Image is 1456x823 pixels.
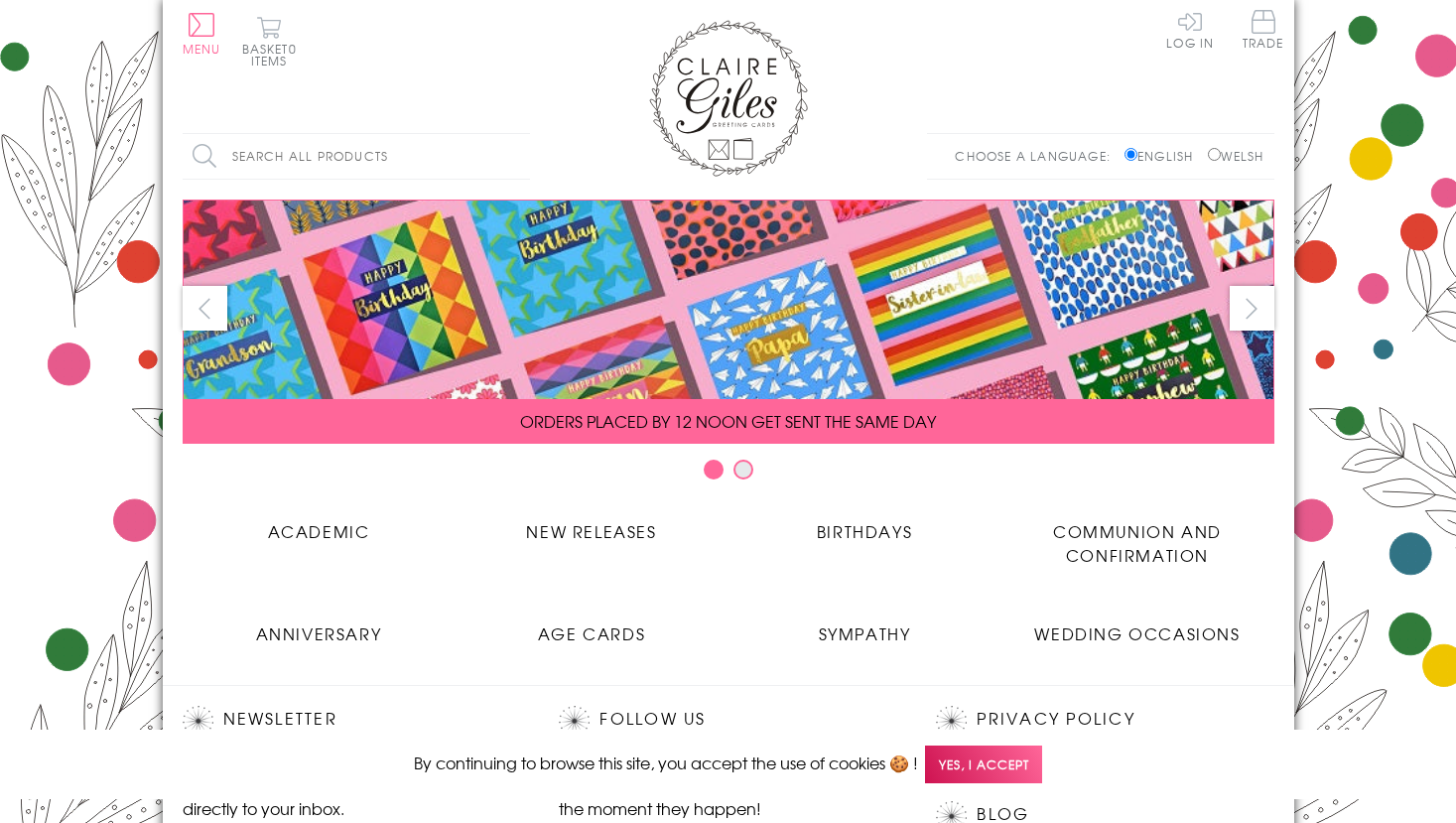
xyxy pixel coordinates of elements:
[1208,148,1221,161] input: Welsh
[1166,10,1214,49] a: Log In
[183,13,221,55] button: Menu
[1001,607,1274,645] a: Wedding Occasions
[520,409,936,433] span: ORDERS PLACED BY 12 NOON GET SENT THE SAME DAY
[1230,286,1274,331] button: next
[733,460,753,480] button: Carousel Page 2
[925,746,1042,784] span: Yes, I accept
[183,459,1274,489] div: Carousel Pagination
[1243,10,1284,53] a: Trade
[817,519,912,543] span: Birthdays
[559,706,896,736] h2: Follow Us
[183,134,530,179] input: Search all products
[1243,10,1284,49] span: Trade
[1208,147,1264,165] label: Welsh
[183,607,456,645] a: Anniversary
[1001,504,1274,567] a: Communion and Confirmation
[242,16,297,67] button: Basket0 items
[256,621,382,645] span: Anniversary
[456,504,728,543] a: New Releases
[268,519,370,543] span: Academic
[251,40,297,69] span: 0 items
[526,519,656,543] span: New Releases
[1125,148,1137,161] input: English
[1125,147,1203,165] label: English
[1053,519,1222,567] span: Communion and Confirmation
[977,706,1134,733] a: Privacy Policy
[183,706,520,736] h2: Newsletter
[704,460,724,480] button: Carousel Page 1 (Current Slide)
[183,504,456,543] a: Academic
[1034,621,1240,645] span: Wedding Occasions
[456,607,728,645] a: Age Cards
[955,147,1121,165] p: Choose a language:
[510,134,530,179] input: Search
[728,607,1001,645] a: Sympathy
[819,621,911,645] span: Sympathy
[538,621,645,645] span: Age Cards
[649,20,808,177] img: Claire Giles Greetings Cards
[183,286,227,331] button: prev
[728,504,1001,543] a: Birthdays
[183,40,221,58] span: Menu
